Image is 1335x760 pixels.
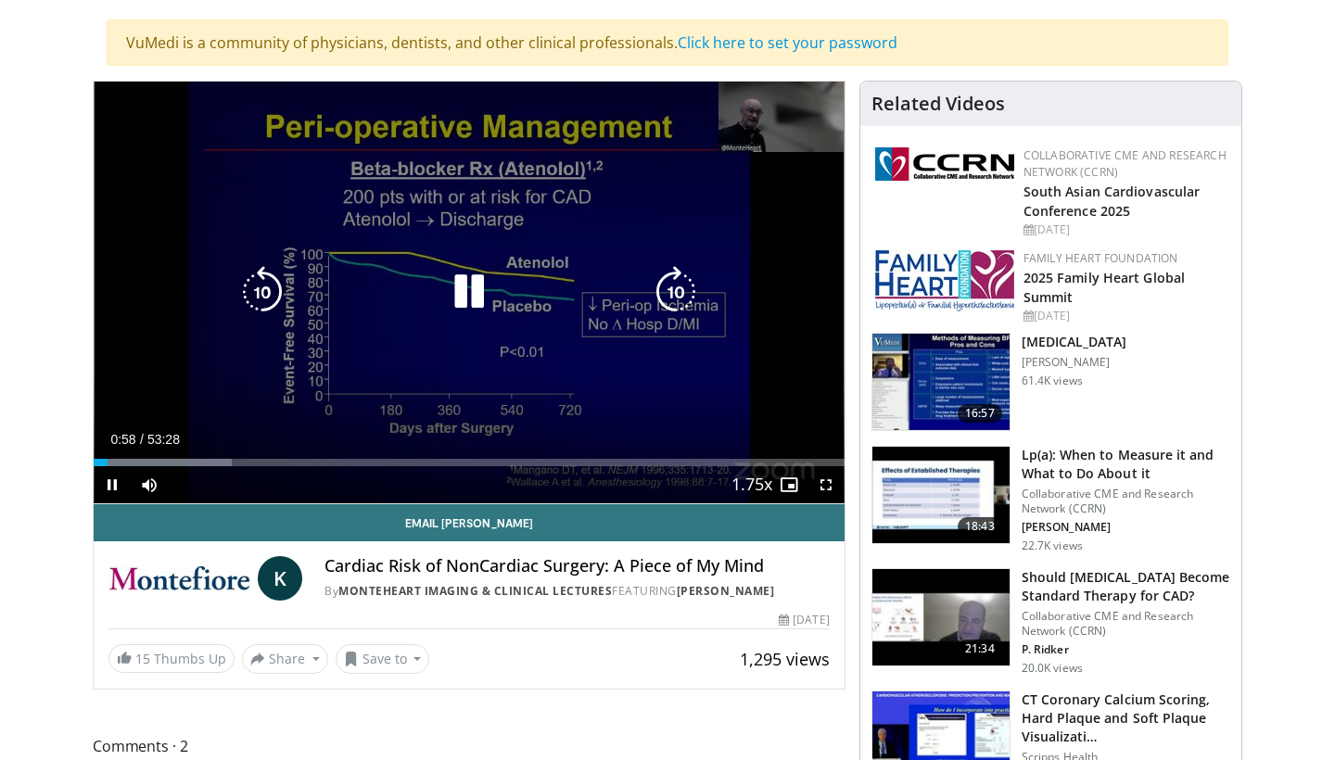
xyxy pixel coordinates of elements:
[733,466,770,503] button: Playback Rate
[779,612,829,628] div: [DATE]
[1022,446,1230,483] h3: Lp(a): When to Measure it and What to Do About it
[131,466,168,503] button: Mute
[871,568,1230,676] a: 21:34 Should [MEDICAL_DATA] Become Standard Therapy for CAD? Collaborative CME and Research Netwo...
[740,648,830,670] span: 1,295 views
[324,556,829,576] h4: Cardiac Risk of NonCardiac Surgery: A Piece of My Mind
[958,517,1002,536] span: 18:43
[242,644,328,674] button: Share
[1022,642,1230,657] p: P. Ridker
[338,583,612,599] a: MonteHeart Imaging & Clinical Lectures
[678,32,897,53] a: Click here to set your password
[140,432,144,447] span: /
[875,250,1014,311] img: 96363db5-6b1b-407f-974b-715268b29f70.jpeg.150x105_q85_autocrop_double_scale_upscale_version-0.2.jpg
[871,446,1230,553] a: 18:43 Lp(a): When to Measure it and What to Do About it Collaborative CME and Research Network (C...
[1023,250,1178,266] a: Family Heart Foundation
[258,556,302,601] a: K
[1022,690,1230,746] h3: CT Coronary Calcium Scoring, Hard Plaque and Soft Plaque Visualizati…
[336,644,430,674] button: Save to
[1022,520,1230,535] p: [PERSON_NAME]
[1022,374,1083,388] p: 61.4K views
[1022,538,1083,553] p: 22.7K views
[94,82,845,504] video-js: Video Player
[1023,147,1227,180] a: Collaborative CME and Research Network (CCRN)
[871,93,1005,115] h4: Related Videos
[94,466,131,503] button: Pause
[1022,661,1083,676] p: 20.0K views
[93,734,845,758] span: Comments 2
[94,504,845,541] a: Email [PERSON_NAME]
[807,466,845,503] button: Fullscreen
[107,19,1228,66] div: VuMedi is a community of physicians, dentists, and other clinical professionals.
[677,583,775,599] a: [PERSON_NAME]
[324,583,829,600] div: By FEATURING
[1023,222,1227,238] div: [DATE]
[1022,487,1230,516] p: Collaborative CME and Research Network (CCRN)
[135,650,150,667] span: 15
[1022,568,1230,605] h3: Should [MEDICAL_DATA] Become Standard Therapy for CAD?
[1023,183,1201,220] a: South Asian Cardiovascular Conference 2025
[872,569,1010,665] img: eb63832d-2f75-457d-8c1a-bbdc90eb409c.150x105_q85_crop-smart_upscale.jpg
[770,466,807,503] button: Enable picture-in-picture mode
[958,640,1002,658] span: 21:34
[1023,269,1185,306] a: 2025 Family Heart Global Summit
[1022,609,1230,639] p: Collaborative CME and Research Network (CCRN)
[1023,308,1227,324] div: [DATE]
[872,334,1010,430] img: a92b9a22-396b-4790-a2bb-5028b5f4e720.150x105_q85_crop-smart_upscale.jpg
[875,147,1014,181] img: a04ee3ba-8487-4636-b0fb-5e8d268f3737.png.150x105_q85_autocrop_double_scale_upscale_version-0.2.png
[872,447,1010,543] img: 7a20132b-96bf-405a-bedd-783937203c38.150x105_q85_crop-smart_upscale.jpg
[958,404,1002,423] span: 16:57
[108,644,235,673] a: 15 Thumbs Up
[108,556,250,601] img: MonteHeart Imaging & Clinical Lectures
[871,333,1230,431] a: 16:57 [MEDICAL_DATA] [PERSON_NAME] 61.4K views
[1022,355,1127,370] p: [PERSON_NAME]
[94,459,845,466] div: Progress Bar
[110,432,135,447] span: 0:58
[147,432,180,447] span: 53:28
[1022,333,1127,351] h3: [MEDICAL_DATA]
